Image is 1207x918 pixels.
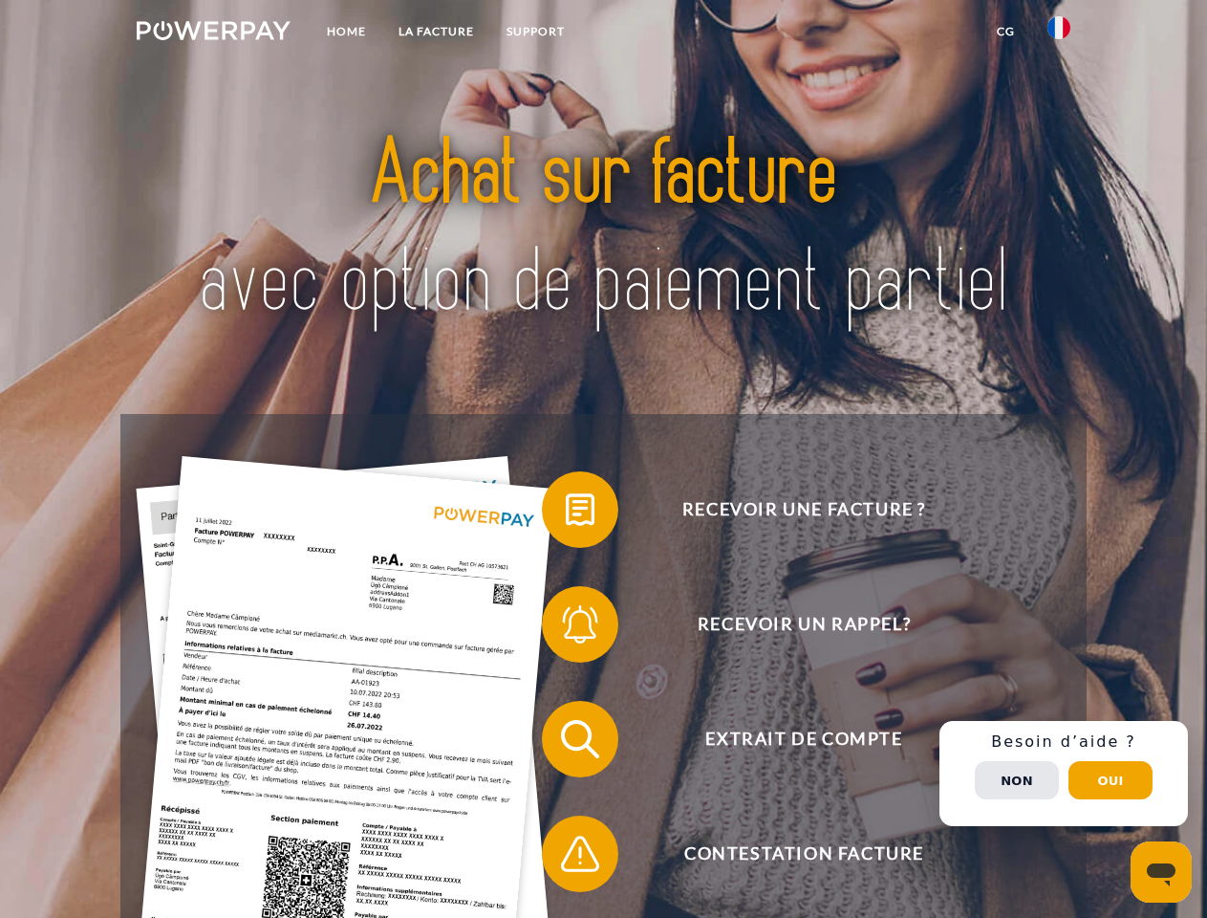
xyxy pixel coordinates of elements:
img: qb_search.svg [556,715,604,763]
h3: Besoin d’aide ? [951,732,1176,752]
span: Extrait de compte [570,701,1038,777]
a: Home [311,14,382,49]
button: Oui [1068,761,1153,799]
button: Extrait de compte [542,701,1039,777]
img: qb_warning.svg [556,830,604,878]
span: Recevoir un rappel? [570,586,1038,663]
a: LA FACTURE [382,14,490,49]
span: Contestation Facture [570,816,1038,892]
img: fr [1047,16,1070,39]
button: Non [975,761,1059,799]
a: Support [490,14,581,49]
iframe: Bouton de lancement de la fenêtre de messagerie [1131,841,1192,903]
img: title-powerpay_fr.svg [183,92,1024,366]
div: Schnellhilfe [939,721,1188,826]
span: Recevoir une facture ? [570,471,1038,548]
button: Recevoir une facture ? [542,471,1039,548]
img: logo-powerpay-white.svg [137,21,291,40]
img: qb_bell.svg [556,601,604,648]
button: Contestation Facture [542,816,1039,892]
img: qb_bill.svg [556,486,604,534]
button: Recevoir un rappel? [542,586,1039,663]
a: CG [981,14,1031,49]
